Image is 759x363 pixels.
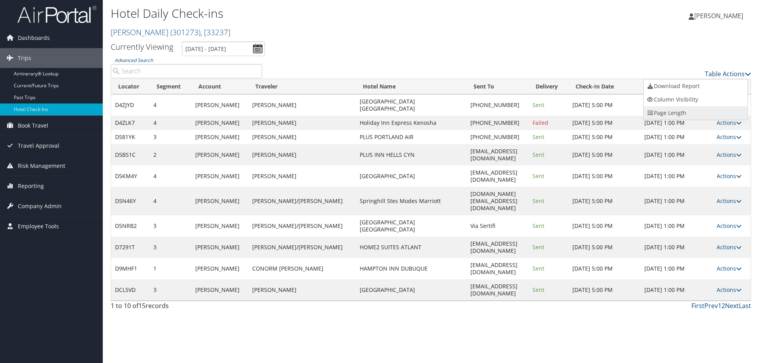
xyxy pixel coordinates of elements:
span: Trips [18,48,31,68]
span: Company Admin [18,196,62,216]
span: Book Travel [18,116,48,135]
span: Dashboards [18,28,50,48]
img: airportal-logo.png [17,5,96,24]
a: Download Report [644,79,748,93]
span: Reporting [18,176,44,196]
a: Column Visibility [644,93,748,106]
a: Page Length [644,106,748,120]
span: Employee Tools [18,216,59,236]
span: Travel Approval [18,136,59,156]
span: Risk Management [18,156,65,176]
